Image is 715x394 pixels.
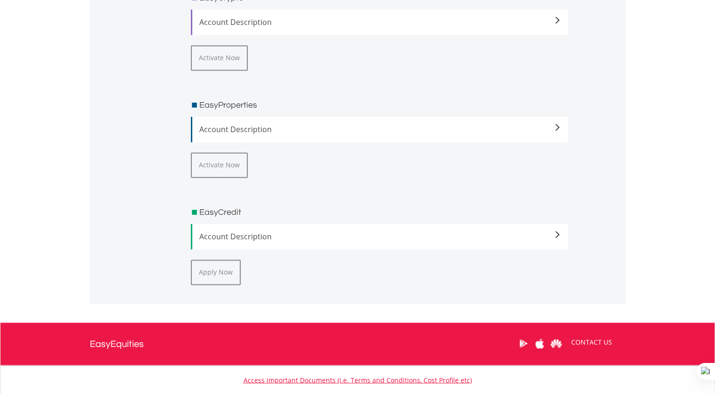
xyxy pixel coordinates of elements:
[199,124,561,135] span: Account Description
[244,375,472,384] a: Access Important Documents (i.e. Terms and Conditions, Cost Profile etc)
[199,206,241,219] h3: EasyCredit
[199,16,561,28] span: Account Description
[191,260,241,285] button: Apply Now
[199,99,257,112] h3: EasyProperties
[532,329,548,358] a: Apple
[90,323,144,365] a: EasyEquities
[515,329,532,358] a: Google Play
[191,152,248,178] button: Activate Now
[191,45,248,71] button: Activate Now
[199,231,561,242] span: Account Description
[565,329,619,355] a: CONTACT US
[548,329,565,358] a: Huawei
